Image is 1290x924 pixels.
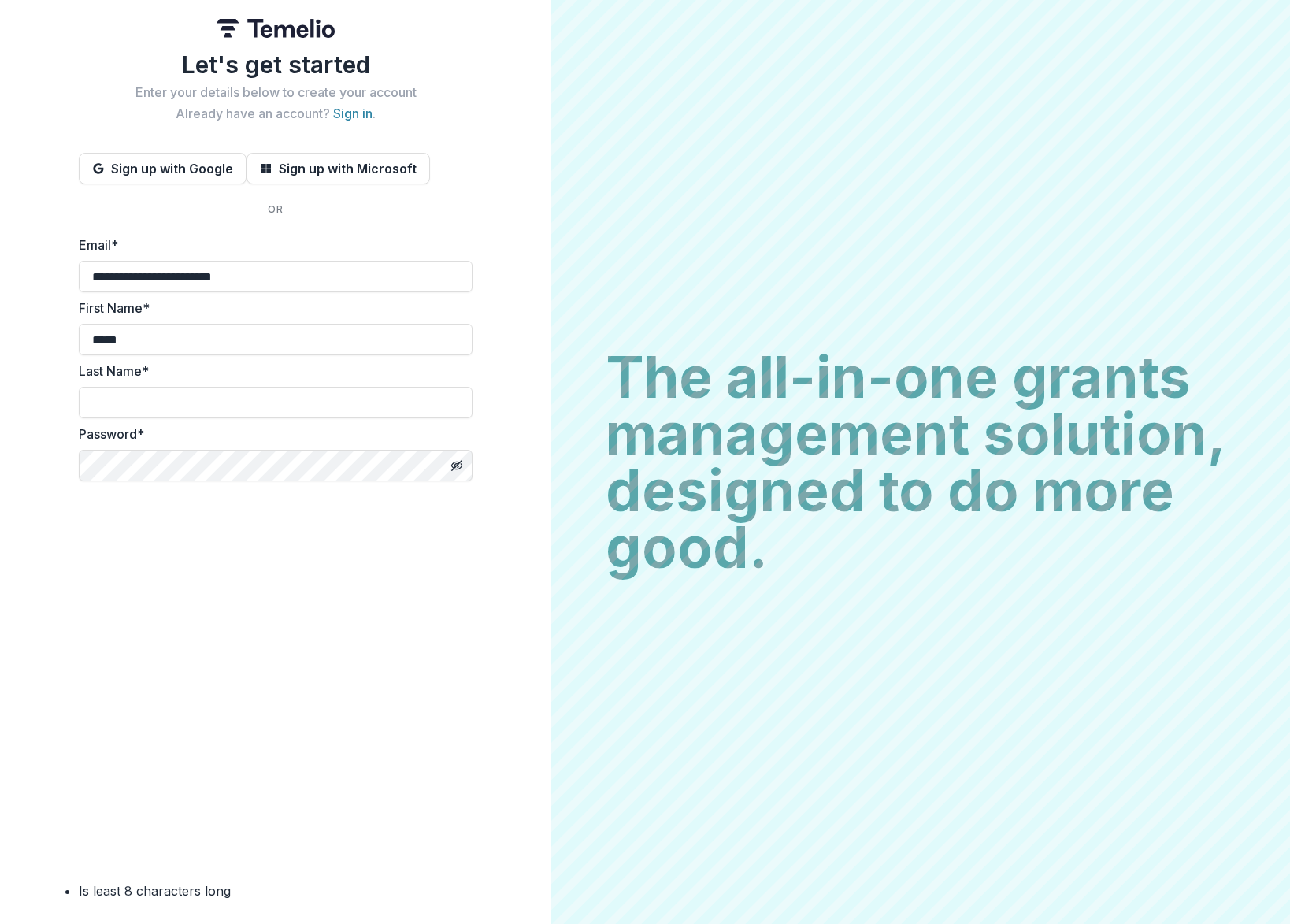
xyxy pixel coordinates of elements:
label: Password [79,425,463,443]
img: Temelio [217,19,335,38]
h2: Already have an account? . [79,106,473,121]
h2: Enter your details below to create your account [79,85,473,100]
label: Last Name [79,362,463,380]
a: Sign in [333,106,373,121]
button: Sign up with Microsoft [247,153,430,184]
label: First Name [79,299,463,317]
button: Sign up with Google [79,153,247,184]
label: Email [79,236,463,254]
button: Toggle password visibility [444,453,469,478]
h1: Let's get started [79,50,473,79]
li: Is least 8 characters long [79,488,473,900]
